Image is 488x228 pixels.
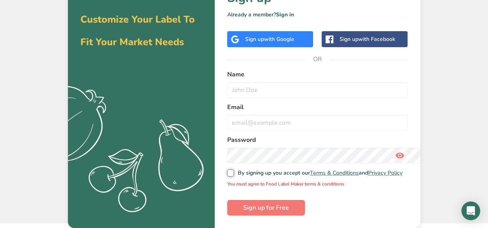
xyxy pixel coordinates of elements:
[80,13,195,49] span: Customize Your Label To Fit Your Market Needs
[358,35,395,43] span: with Facebook
[264,35,294,43] span: with Google
[227,103,408,112] label: Email
[243,203,289,212] span: Sign up for Free
[227,115,408,131] input: email@example.com
[227,180,408,187] p: You must agree to Food Label Maker terms & conditions
[368,169,403,177] a: Privacy Policy
[227,11,408,19] p: Already a member?
[306,48,329,71] span: OR
[227,82,408,98] input: John Doe
[461,201,480,220] div: Open Intercom Messenger
[227,135,408,145] label: Password
[340,35,395,43] div: Sign up
[245,35,294,43] div: Sign up
[227,70,408,79] label: Name
[227,200,305,216] button: Sign up for Free
[276,11,294,18] a: Sign in
[310,169,359,177] a: Terms & Conditions
[234,170,403,177] span: By signing up you accept our and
